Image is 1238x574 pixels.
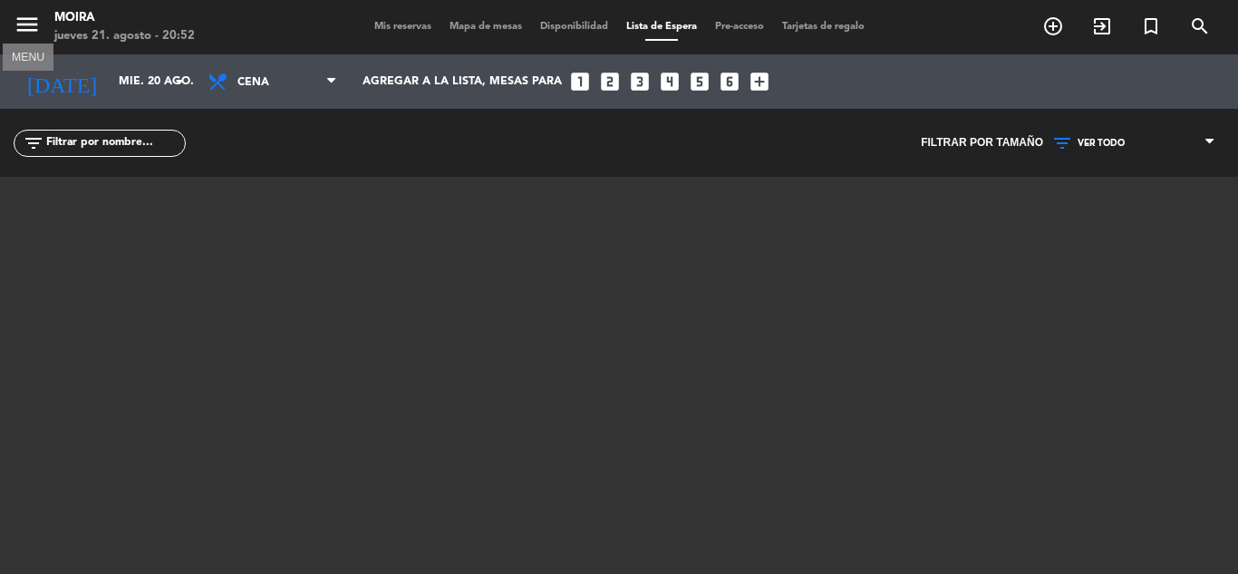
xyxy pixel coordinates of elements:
[440,22,531,32] span: Mapa de mesas
[568,70,592,93] i: looks_one
[54,9,195,27] div: Moira
[1140,15,1162,37] i: turned_in_not
[3,48,53,64] div: MENU
[1078,138,1125,149] span: VER TODO
[718,70,741,93] i: looks_6
[921,134,1043,152] span: Filtrar por tamaño
[688,70,711,93] i: looks_5
[1189,15,1211,37] i: search
[628,70,652,93] i: looks_3
[54,27,195,45] div: jueves 21. agosto - 20:52
[598,70,622,93] i: looks_two
[748,70,771,93] i: add_box
[658,70,682,93] i: looks_4
[14,62,110,102] i: [DATE]
[1091,15,1113,37] i: exit_to_app
[169,71,190,92] i: arrow_drop_down
[44,133,185,153] input: Filtrar por nombre...
[706,22,773,32] span: Pre-acceso
[1042,15,1064,37] i: add_circle_outline
[363,75,562,88] span: Agregar a la lista, mesas para
[237,65,324,100] span: Cena
[773,22,874,32] span: Tarjetas de regalo
[365,22,440,32] span: Mis reservas
[531,22,617,32] span: Disponibilidad
[14,11,41,38] i: menu
[14,11,41,44] button: menu
[617,22,706,32] span: Lista de Espera
[23,132,44,154] i: filter_list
